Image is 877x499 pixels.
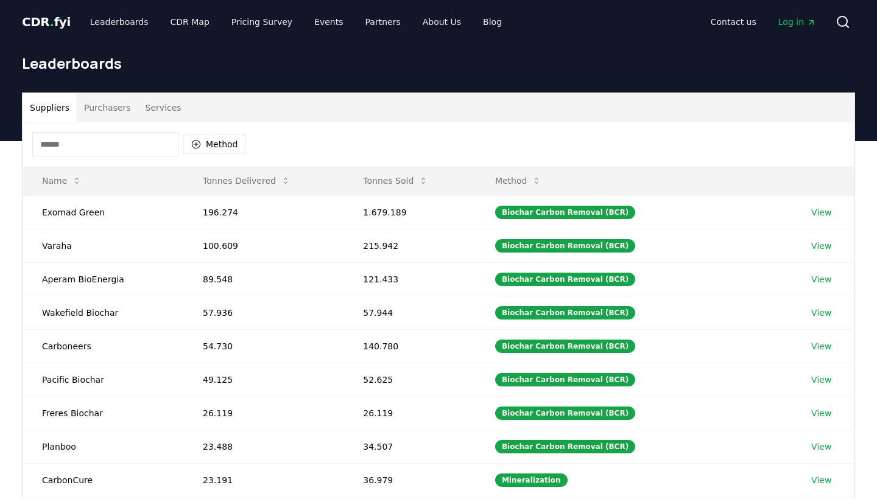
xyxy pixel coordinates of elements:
div: Biochar Carbon Removal (BCR) [495,306,635,319]
a: Partners [356,11,410,33]
td: Pacific Biochar [23,363,183,396]
a: Leaderboards [80,11,158,33]
td: 1.679.189 [343,195,476,229]
td: CarbonCure [23,463,183,497]
td: 49.125 [183,363,343,396]
td: 34.507 [343,430,476,463]
td: 121.433 [343,262,476,296]
td: 57.936 [183,296,343,329]
td: 215.942 [343,229,476,262]
a: Contact us [701,11,766,33]
button: Tonnes Sold [353,169,438,193]
td: Wakefield Biochar [23,296,183,329]
span: CDR fyi [22,15,71,29]
div: Biochar Carbon Removal (BCR) [495,273,635,286]
a: CDR.fyi [22,13,71,30]
a: Blog [473,11,512,33]
div: Biochar Carbon Removal (BCR) [495,373,635,386]
a: View [811,273,831,285]
td: Varaha [23,229,183,262]
td: 196.274 [183,195,343,229]
button: Name [32,169,91,193]
div: Biochar Carbon Removal (BCR) [495,407,635,420]
td: 57.944 [343,296,476,329]
a: View [811,374,831,386]
div: Biochar Carbon Removal (BCR) [495,239,635,253]
a: View [811,240,831,252]
td: 52.625 [343,363,476,396]
button: Method [485,169,552,193]
td: 140.780 [343,329,476,363]
button: Purchasers [77,93,138,122]
a: CDR Map [161,11,219,33]
a: View [811,206,831,218]
td: 100.609 [183,229,343,262]
td: 54.730 [183,329,343,363]
div: Biochar Carbon Removal (BCR) [495,440,635,453]
span: . [50,15,54,29]
td: Planboo [23,430,183,463]
td: 89.548 [183,262,343,296]
div: Mineralization [495,473,568,487]
a: About Us [413,11,471,33]
td: 23.488 [183,430,343,463]
button: Tonnes Delivered [193,169,300,193]
td: Freres Biochar [23,396,183,430]
td: Exomad Green [23,195,183,229]
span: Log in [778,16,816,28]
a: Events [305,11,353,33]
td: 26.119 [183,396,343,430]
a: View [811,407,831,419]
h1: Leaderboards [22,54,855,73]
a: View [811,307,831,319]
nav: Main [701,11,826,33]
a: View [811,441,831,453]
nav: Main [80,11,512,33]
a: Log in [769,11,826,33]
a: View [811,340,831,352]
div: Biochar Carbon Removal (BCR) [495,340,635,353]
a: Pricing Survey [222,11,302,33]
td: 26.119 [343,396,476,430]
td: Carboneers [23,329,183,363]
button: Suppliers [23,93,77,122]
td: 23.191 [183,463,343,497]
td: Aperam BioEnergia [23,262,183,296]
div: Biochar Carbon Removal (BCR) [495,206,635,219]
button: Method [183,134,246,154]
a: View [811,474,831,486]
button: Services [138,93,189,122]
td: 36.979 [343,463,476,497]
